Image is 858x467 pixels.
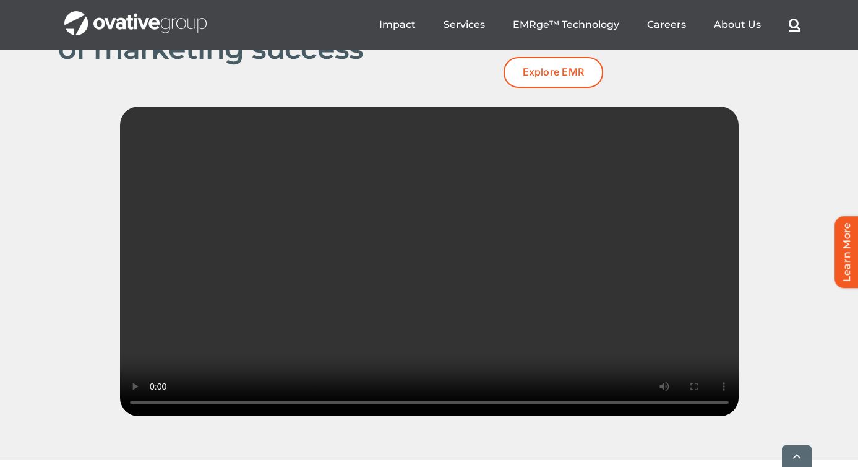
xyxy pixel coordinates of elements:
[64,10,207,22] a: OG_Full_horizontal_WHT
[120,107,739,416] video: Sorry, your browser doesn't support embedded videos.
[523,66,585,78] span: Explore EMR
[789,18,800,32] a: Search
[513,19,619,31] a: EMRge™ Technology
[714,19,761,31] a: About Us
[58,1,429,64] h2: the measure of marketing success
[504,57,604,87] a: Explore EMR
[444,19,485,31] a: Services
[379,5,800,45] nav: Menu
[647,19,686,31] a: Careers
[379,19,416,31] a: Impact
